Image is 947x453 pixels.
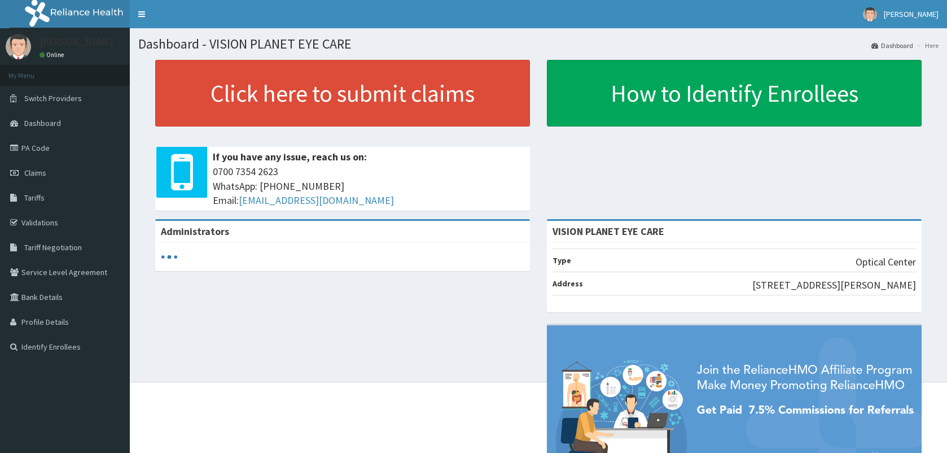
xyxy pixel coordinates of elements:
[239,194,394,207] a: [EMAIL_ADDRESS][DOMAIN_NAME]
[752,278,916,293] p: [STREET_ADDRESS][PERSON_NAME]
[24,93,82,103] span: Switch Providers
[553,225,664,238] strong: VISION PLANET EYE CARE
[871,41,913,50] a: Dashboard
[24,118,61,128] span: Dashboard
[24,168,46,178] span: Claims
[40,51,67,59] a: Online
[213,164,524,208] span: 0700 7354 2623 WhatsApp: [PHONE_NUMBER] Email:
[884,9,939,19] span: [PERSON_NAME]
[547,60,922,127] a: How to Identify Enrollees
[553,255,571,265] b: Type
[213,150,367,163] b: If you have any issue, reach us on:
[161,249,178,265] svg: audio-loading
[138,37,939,51] h1: Dashboard - VISION PLANET EYE CARE
[914,41,939,50] li: Here
[856,255,916,269] p: Optical Center
[24,242,82,252] span: Tariff Negotiation
[553,278,583,289] b: Address
[40,37,113,47] p: [PERSON_NAME]
[155,60,530,127] a: Click here to submit claims
[161,225,229,238] b: Administrators
[24,193,45,203] span: Tariffs
[863,7,877,21] img: User Image
[6,34,31,59] img: User Image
